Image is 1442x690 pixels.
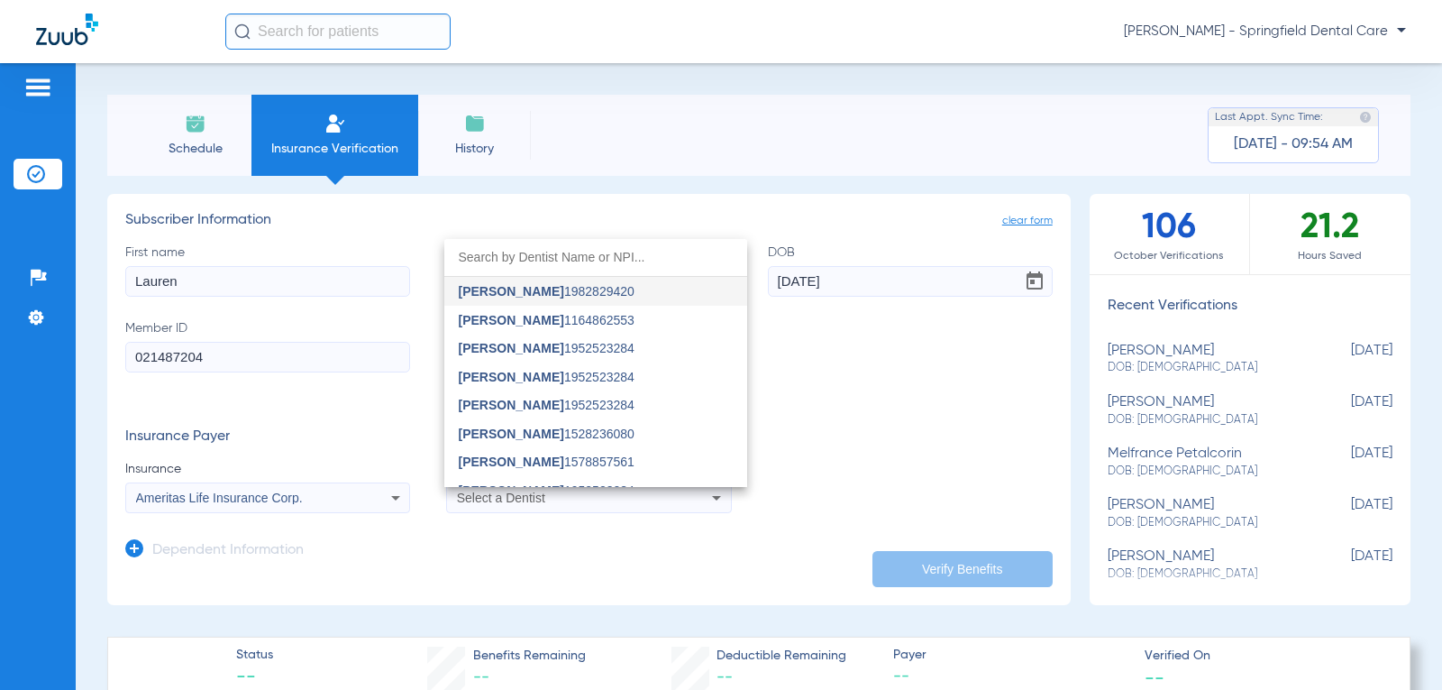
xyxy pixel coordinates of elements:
[459,427,564,441] span: [PERSON_NAME]
[459,370,564,384] span: [PERSON_NAME]
[459,313,564,327] span: [PERSON_NAME]
[459,398,564,412] span: [PERSON_NAME]
[459,314,634,327] span: 1164862553
[459,455,634,468] span: 1578857561
[459,455,564,469] span: [PERSON_NAME]
[459,399,634,411] span: 1952523284
[459,428,634,440] span: 1528236080
[459,341,564,355] span: [PERSON_NAME]
[459,371,634,383] span: 1952523284
[459,342,634,354] span: 1952523284
[459,284,564,299] span: [PERSON_NAME]
[459,484,634,497] span: 1952523284
[459,285,634,298] span: 1982829420
[459,483,564,498] span: [PERSON_NAME]
[444,239,747,276] input: dropdown search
